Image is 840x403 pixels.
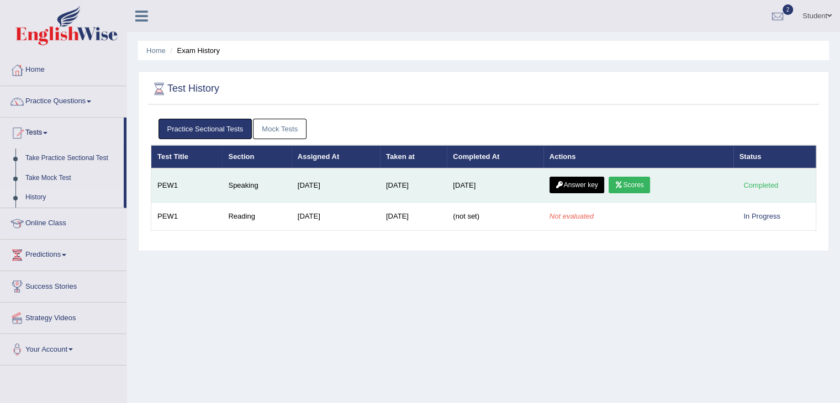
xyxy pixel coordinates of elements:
[550,212,594,220] em: Not evaluated
[1,86,126,114] a: Practice Questions
[543,145,733,168] th: Actions
[733,145,816,168] th: Status
[222,203,291,231] td: Reading
[151,168,223,203] td: PEW1
[222,168,291,203] td: Speaking
[1,271,126,299] a: Success Stories
[159,119,252,139] a: Practice Sectional Tests
[146,46,166,55] a: Home
[380,168,447,203] td: [DATE]
[739,210,785,222] div: In Progress
[20,168,124,188] a: Take Mock Test
[292,145,380,168] th: Assigned At
[380,203,447,231] td: [DATE]
[1,240,126,267] a: Predictions
[1,55,126,82] a: Home
[292,203,380,231] td: [DATE]
[783,4,794,15] span: 2
[1,303,126,330] a: Strategy Videos
[222,145,291,168] th: Section
[1,118,124,145] a: Tests
[447,168,543,203] td: [DATE]
[167,45,220,56] li: Exam History
[609,177,649,193] a: Scores
[1,334,126,362] a: Your Account
[292,168,380,203] td: [DATE]
[447,145,543,168] th: Completed At
[550,177,604,193] a: Answer key
[151,81,219,97] h2: Test History
[739,179,783,191] div: Completed
[453,212,479,220] span: (not set)
[20,149,124,168] a: Take Practice Sectional Test
[151,145,223,168] th: Test Title
[380,145,447,168] th: Taken at
[151,203,223,231] td: PEW1
[253,119,307,139] a: Mock Tests
[20,188,124,208] a: History
[1,208,126,236] a: Online Class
